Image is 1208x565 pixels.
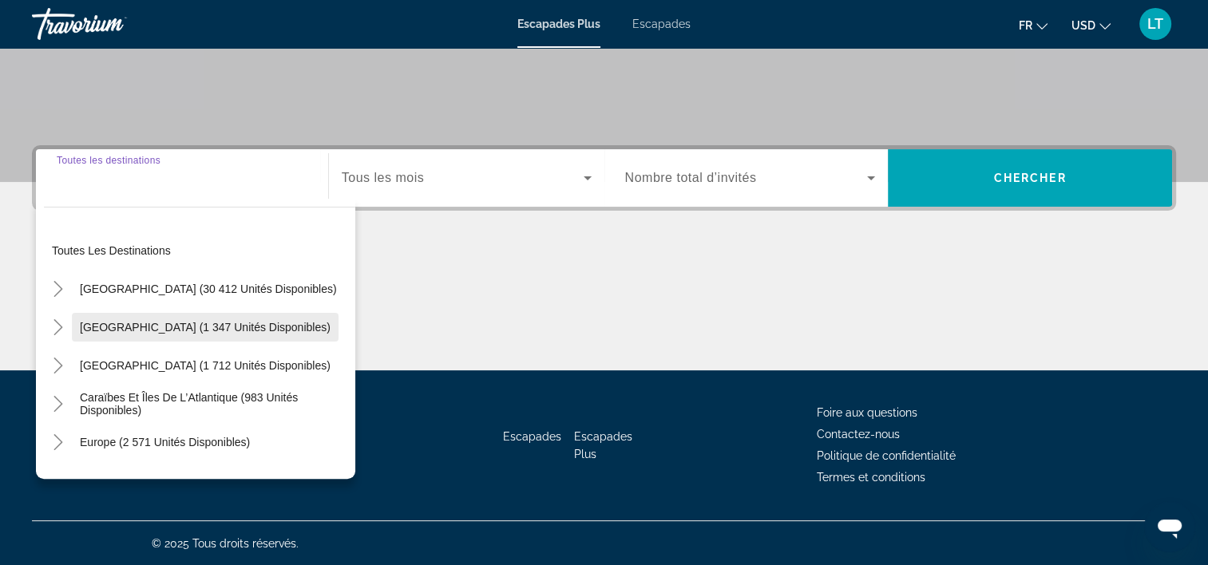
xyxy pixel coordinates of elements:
[72,428,258,456] button: Europe (2 571 unités disponibles)
[44,429,72,456] button: Toggle Europe (2 571 unités disponibles)
[625,171,757,184] span: Nombre total d’invités
[80,282,337,295] span: [GEOGRAPHIC_DATA] (30 412 unités disponibles)
[44,390,72,418] button: Toggle Caraïbes et Îles de l’Atlantique (983 unités disponibles)
[1071,14,1111,37] button: Changer de devise
[817,449,956,462] a: Politique de confidentialité
[994,172,1067,184] span: Chercher
[72,313,339,342] button: [GEOGRAPHIC_DATA] (1 347 unités disponibles)
[57,155,160,165] span: Toutes les destinations
[817,471,925,484] a: Termes et conditions
[52,244,171,257] span: Toutes les destinations
[80,391,347,417] span: Caraïbes et îles de l’Atlantique (983 unités disponibles)
[152,537,299,550] span: © 2025 Tous droits réservés.
[1019,14,1048,37] button: Changer la langue
[1135,7,1176,41] button: Menu utilisateur
[1147,16,1163,32] span: LT
[80,321,331,334] span: [GEOGRAPHIC_DATA] (1 347 unités disponibles)
[1019,19,1032,32] span: Fr
[32,3,192,45] a: Travorium
[44,236,355,265] button: Toutes les destinations
[44,352,72,380] button: Toggle Canada (1 712 unités disponibles)
[44,467,72,495] button: Toggle Australia (216 unités disponibles)
[1144,501,1195,552] iframe: Bouton de lancement de la fenêtre de messagerie
[888,149,1172,207] button: Chercher
[72,389,355,418] button: Caraïbes et îles de l’Atlantique (983 unités disponibles)
[72,466,329,495] button: [GEOGRAPHIC_DATA] (216 unités disponibles)
[342,171,424,184] span: Tous les mois
[1071,19,1095,32] span: USD
[72,351,339,380] button: [GEOGRAPHIC_DATA] (1 712 unités disponibles)
[44,314,72,342] button: Toggle Mexico (1 347 unités disponibles)
[80,359,331,372] span: [GEOGRAPHIC_DATA] (1 712 unités disponibles)
[44,275,72,303] button: Toggle États-Unis (30 412 unités disponibles)
[817,406,917,419] a: Foire aux questions
[517,18,600,30] a: Escapades Plus
[80,436,250,448] span: Europe (2 571 unités disponibles)
[574,430,632,460] a: Escapades Plus
[632,18,691,30] a: Escapades
[503,430,561,443] a: Escapades
[817,428,900,441] a: Contactez-nous
[36,149,1172,207] div: Widget de recherche
[72,275,345,303] button: [GEOGRAPHIC_DATA] (30 412 unités disponibles)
